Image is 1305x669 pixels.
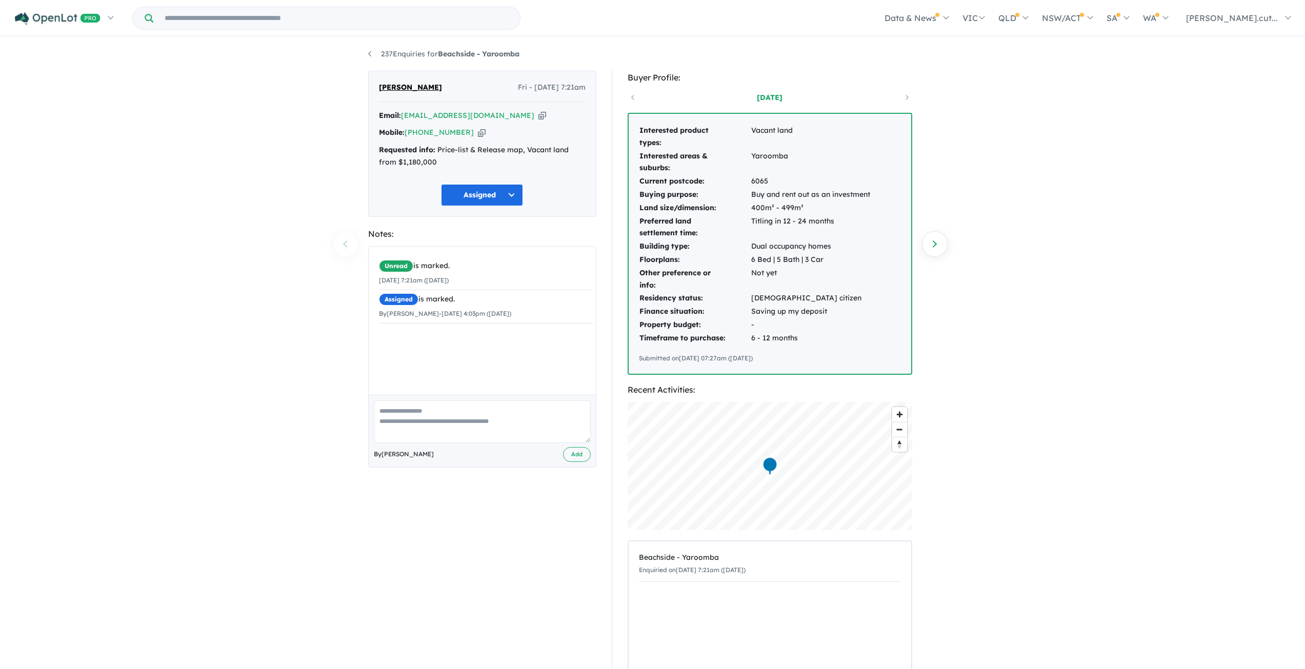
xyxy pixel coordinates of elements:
[751,215,871,240] td: Titling in 12 - 24 months
[639,353,901,363] div: Submitted on [DATE] 07:27am ([DATE])
[639,267,751,292] td: Other preference or info:
[762,456,777,475] div: Map marker
[538,110,546,121] button: Copy
[628,383,912,397] div: Recent Activities:
[639,305,751,318] td: Finance situation:
[639,318,751,332] td: Property budget:
[751,318,871,332] td: -
[639,552,901,564] div: Beachside - Yaroomba
[639,175,751,188] td: Current postcode:
[751,201,871,215] td: 400m² - 499m²
[379,293,418,306] span: Assigned
[441,184,523,206] button: Assigned
[639,215,751,240] td: Preferred land settlement time:
[639,150,751,175] td: Interested areas & suburbs:
[639,292,751,305] td: Residency status:
[379,260,593,272] div: is marked.
[639,240,751,253] td: Building type:
[751,267,871,292] td: Not yet
[368,49,519,58] a: 237Enquiries forBeachside - Yaroomba
[639,332,751,345] td: Timeframe to purchase:
[368,48,937,60] nav: breadcrumb
[892,437,907,452] button: Reset bearing to north
[639,566,746,574] small: Enquiried on [DATE] 7:21am ([DATE])
[751,150,871,175] td: Yaroomba
[379,82,442,94] span: [PERSON_NAME]
[379,276,449,284] small: [DATE] 7:21am ([DATE])
[379,111,401,120] strong: Email:
[374,449,434,459] span: By [PERSON_NAME]
[155,7,518,29] input: Try estate name, suburb, builder or developer
[751,332,871,345] td: 6 - 12 months
[438,49,519,58] strong: Beachside - Yaroomba
[518,82,586,94] span: Fri - [DATE] 7:21am
[639,188,751,201] td: Buying purpose:
[751,240,871,253] td: Dual occupancy homes
[478,127,486,138] button: Copy
[751,124,871,150] td: Vacant land
[892,422,907,437] button: Zoom out
[379,293,593,306] div: is marked.
[563,447,591,462] button: Add
[1186,13,1278,23] span: [PERSON_NAME].cut...
[405,128,474,137] a: [PHONE_NUMBER]
[892,422,907,437] span: Zoom out
[751,188,871,201] td: Buy and rent out as an investment
[379,128,405,137] strong: Mobile:
[751,253,871,267] td: 6 Bed | 5 Bath | 3 Car
[639,546,901,582] a: Beachside - YaroombaEnquiried on[DATE] 7:21am ([DATE])
[639,124,751,150] td: Interested product types:
[368,227,596,241] div: Notes:
[628,71,912,85] div: Buyer Profile:
[379,260,413,272] span: Unread
[628,402,912,530] canvas: Map
[379,144,586,169] div: Price-list & Release map, Vacant land from $1,180,000
[379,145,435,154] strong: Requested info:
[751,292,871,305] td: [DEMOGRAPHIC_DATA] citizen
[15,12,101,25] img: Openlot PRO Logo White
[892,407,907,422] button: Zoom in
[379,310,511,317] small: By [PERSON_NAME] - [DATE] 4:03pm ([DATE])
[401,111,534,120] a: [EMAIL_ADDRESS][DOMAIN_NAME]
[639,201,751,215] td: Land size/dimension:
[639,253,751,267] td: Floorplans:
[751,175,871,188] td: 6065
[751,305,871,318] td: Saving up my deposit
[726,92,813,103] a: [DATE]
